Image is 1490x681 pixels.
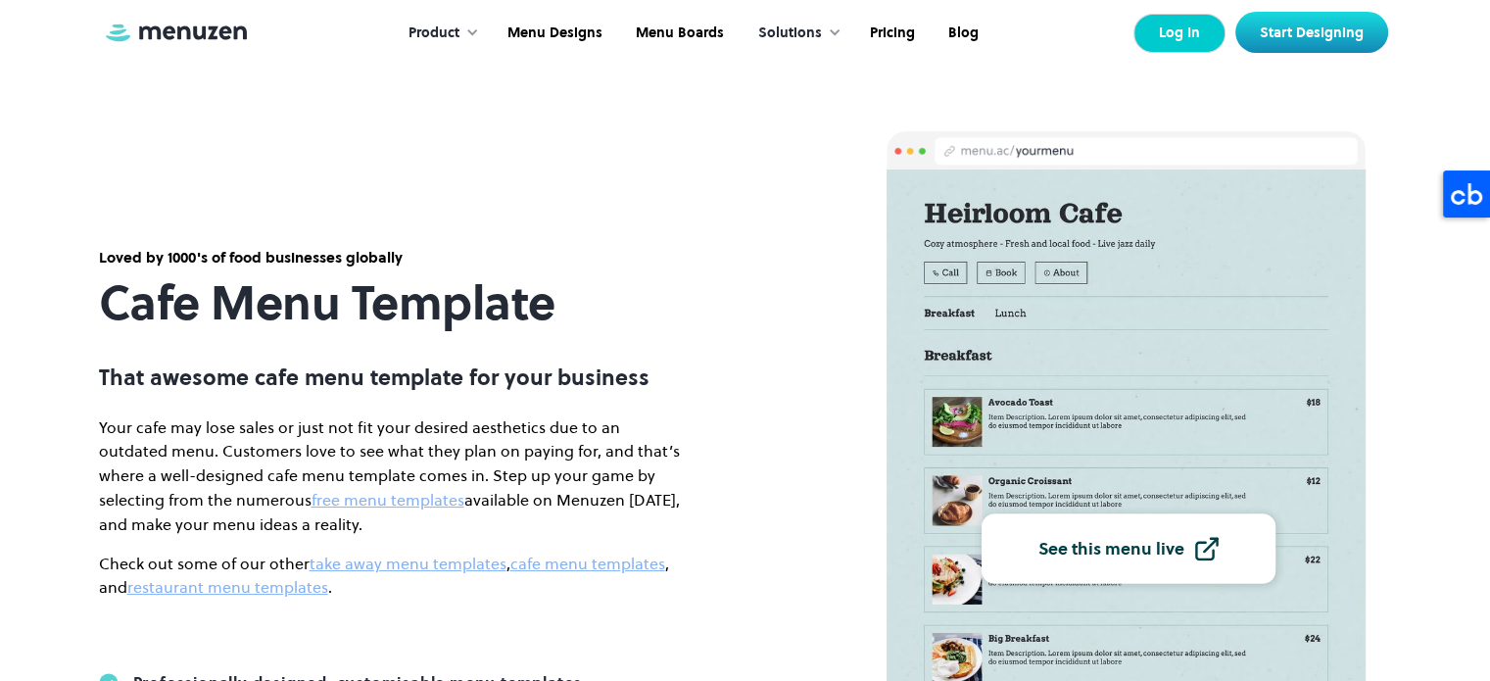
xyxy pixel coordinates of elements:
div: Solutions [758,23,822,44]
p: Your cafe may lose sales or just not fit your desired aesthetics due to an outdated menu. Custome... [99,415,687,537]
a: cafe menu templates [510,553,665,574]
a: free menu templates [312,489,464,511]
a: Log In [1133,14,1226,53]
h1: Cafe Menu Template [99,276,687,330]
div: Solutions [739,3,851,64]
p: ‍ [99,614,687,639]
a: Menu Designs [489,3,617,64]
a: Blog [930,3,993,64]
div: Product [409,23,459,44]
a: See this menu live [982,514,1275,584]
p: Check out some of our other , , and . [99,552,687,601]
p: That awesome cafe menu template for your business [99,365,687,390]
a: Pricing [851,3,930,64]
a: restaurant menu templates [127,576,328,598]
a: take away menu templates [310,553,506,574]
a: Start Designing [1235,12,1388,53]
div: See this menu live [1038,540,1184,558]
a: Menu Boards [617,3,739,64]
div: Product [389,3,489,64]
div: Loved by 1000's of food businesses globally [99,247,687,268]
